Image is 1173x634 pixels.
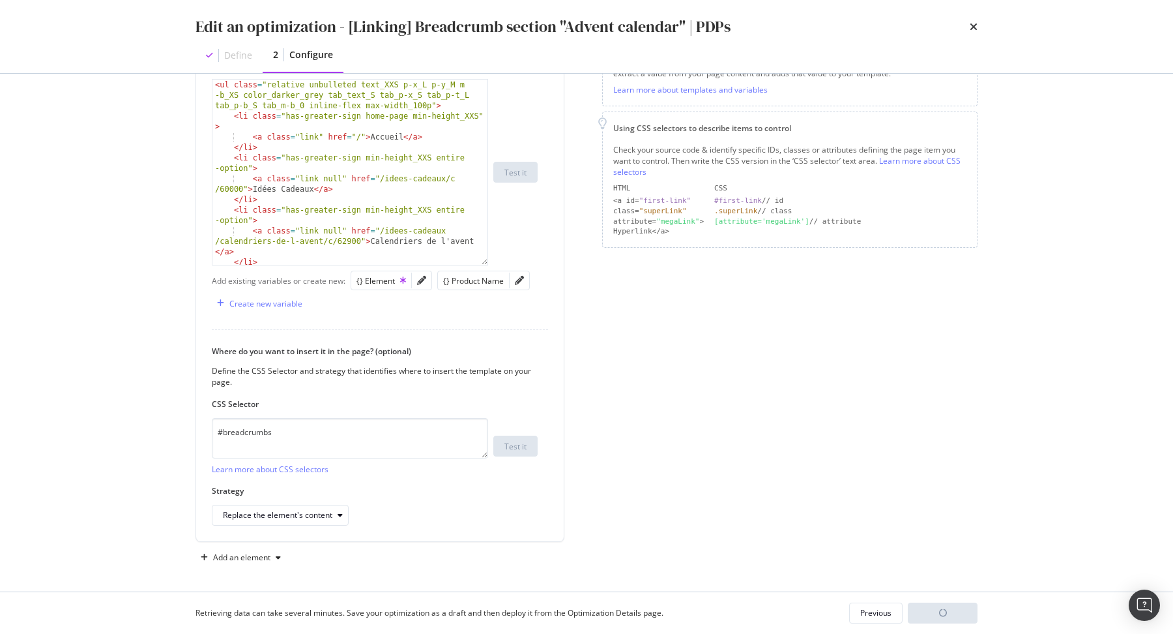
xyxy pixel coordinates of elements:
[195,547,286,568] button: Add an element
[212,464,328,475] a: Learn more about CSS selectors
[714,217,809,226] div: [attribute='megaLink']
[714,206,966,217] div: // class
[714,207,757,215] div: .superLink
[714,196,762,205] div: #first-link
[908,603,977,623] div: loading
[195,16,731,38] div: Edit an optimization - [Linking] Breadcrumb section "Advent calendar" | PDPs
[443,275,504,286] div: {} Product Name
[613,196,704,206] div: <a id=
[195,607,663,618] div: Retrieving data can take several minutes. Save your optimization as a draft and then deploy it fr...
[356,275,406,286] div: {} Element
[714,217,966,227] div: // attribute
[212,418,488,459] textarea: #breadcrumbs
[515,276,524,285] div: pencil
[212,485,538,496] label: Strategy
[908,603,977,624] button: loading
[970,16,977,38] div: times
[212,505,349,526] button: Replace the element's content
[223,511,332,519] div: Replace the element's content
[493,436,538,457] button: Test it
[613,155,961,177] a: Learn more about CSS selectors
[613,183,704,194] div: HTML
[493,162,538,183] button: Test it
[639,196,691,205] div: "first-link"
[656,217,699,226] div: "megaLink"
[213,554,270,562] div: Add an element
[613,84,768,95] a: Learn more about templates and variables
[1129,590,1160,621] div: Open Intercom Messenger
[504,441,527,452] div: Test it
[613,226,704,237] div: Hyperlink</a>
[356,273,406,288] button: {} Element
[613,206,704,217] div: class=
[212,399,538,410] label: CSS Selector
[504,167,527,178] div: Test it
[613,123,966,134] div: Using CSS selectors to describe items to control
[417,276,426,285] div: pencil
[212,275,345,286] div: Add existing variables or create new:
[212,346,538,357] label: Where do you want to insert it in the page? (optional)
[212,365,538,387] div: Define the CSS Selector and strategy that identifies where to insert the template on your page.
[229,298,302,309] div: Create new variable
[613,217,704,227] div: attribute= >
[212,293,302,314] button: Create new variable
[860,607,891,618] div: Previous
[714,183,966,194] div: CSS
[273,48,278,61] div: 2
[849,603,903,624] button: Previous
[224,49,252,62] div: Define
[289,48,333,61] div: Configure
[639,207,687,215] div: "superLink"
[714,196,966,206] div: // id
[443,273,504,288] button: {} Product Name
[613,144,966,177] div: Check your source code & identify specific IDs, classes or attributes defining the page item you ...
